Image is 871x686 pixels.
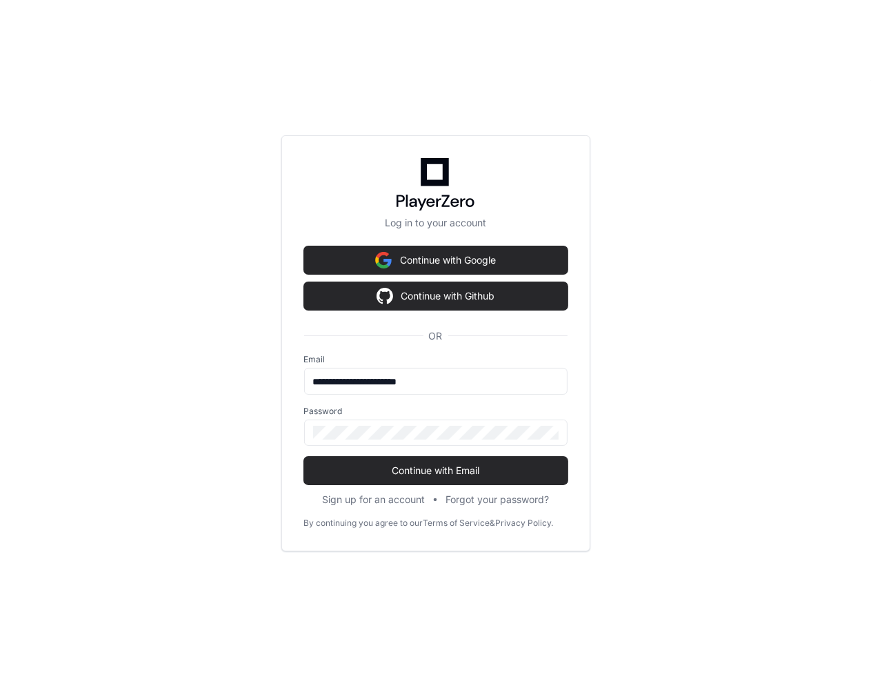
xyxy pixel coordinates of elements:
[423,329,448,343] span: OR
[423,518,490,529] a: Terms of Service
[375,246,392,274] img: Sign in with google
[304,354,568,365] label: Email
[304,216,568,230] p: Log in to your account
[304,282,568,310] button: Continue with Github
[304,246,568,274] button: Continue with Google
[445,493,549,507] button: Forgot your password?
[377,282,393,310] img: Sign in with google
[304,406,568,417] label: Password
[496,518,554,529] a: Privacy Policy.
[304,464,568,478] span: Continue with Email
[322,493,425,507] button: Sign up for an account
[490,518,496,529] div: &
[304,457,568,484] button: Continue with Email
[304,518,423,529] div: By continuing you agree to our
